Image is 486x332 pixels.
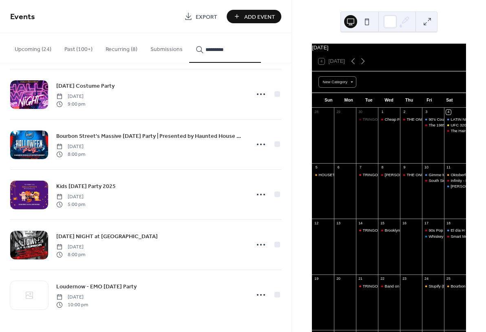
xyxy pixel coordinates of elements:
[444,228,466,233] div: El día H • 2025
[8,33,58,62] button: Upcoming (24)
[379,93,399,108] div: Wed
[380,165,385,170] div: 8
[440,93,459,108] div: Sat
[446,221,451,226] div: 18
[56,232,158,241] span: [DATE] NIGHT at [GEOGRAPHIC_DATA]
[424,110,429,115] div: 3
[99,33,144,62] button: Recurring (8)
[356,228,378,233] div: TRINGO [Trivia & Bingo]
[56,151,85,158] span: 8:00 pm
[400,172,422,177] div: THE ONE: Season 15 - WEEK 2 - 80s/90s Pop
[336,276,341,281] div: 20
[312,44,466,51] div: [DATE]
[359,93,379,108] div: Tue
[422,178,444,183] div: South Side Hooligans - FRONT STAGE
[444,128,466,133] div: The Hair Band Night - FRONT STAGE
[314,276,319,281] div: 19
[58,33,99,62] button: Past (100+)
[378,228,400,233] div: Brooklyn Charmers (Steely Dan Tribute) - FRONT STAGE
[314,110,319,115] div: 28
[227,10,281,23] button: Add Event
[422,234,444,239] div: Whiskey Friends “The Morgan Wallen Experience“ - PERFORMANCE HALL
[363,283,406,289] div: TRINGO [Trivia & Bingo]
[319,172,401,177] div: HOUSETOBER FEST - Daytime Music Festival
[422,122,444,128] div: The 1985 - FRONT STAGE
[444,172,466,177] div: Oktoberfest Celebration with The Bratwurst Brothers - BEER GARDEN
[378,117,400,122] div: Cheap Foreign Cars (Cheap Trick, The Cars & Foreigner) - FRONT STAGE
[358,276,363,281] div: 21
[56,81,115,91] a: [DATE] Costume Party
[244,13,275,21] span: Add Event
[444,178,466,183] div: Infinity - FRONT STAGE
[56,251,85,258] span: 8:00 pm
[56,282,137,291] a: Loudernow - EMO [DATE] Party
[422,283,444,289] div: Stupify (Disturbed), Voodoo (Godsmack) & Sound of Madness (Shinedown) at Bourbon Street
[56,301,88,308] span: 10:00 pm
[422,117,444,122] div: 90's Country Night w/ South City Revival - PERFORMANCE HALL
[56,201,85,208] span: 5:00 pm
[336,221,341,226] div: 13
[402,165,407,170] div: 9
[402,110,407,115] div: 2
[56,143,85,151] span: [DATE]
[314,221,319,226] div: 12
[339,93,359,108] div: Mon
[56,283,137,291] span: Loudernow - EMO [DATE] Party
[444,117,466,122] div: LATIN NIGHT - PERFORMANCE HALL
[178,10,223,23] a: Export
[402,221,407,226] div: 16
[56,193,85,201] span: [DATE]
[363,172,406,177] div: TRINGO [Trivia & Bingo]
[358,221,363,226] div: 14
[56,132,245,141] span: Bourbon Street's Massive [DATE] Party | Presented by Haunted House Chicago & Midnight Terror
[380,221,385,226] div: 15
[336,165,341,170] div: 6
[451,228,477,233] div: El día H • 2025
[56,131,245,141] a: Bourbon Street's Massive [DATE] Party | Presented by Haunted House Chicago & Midnight Terror
[424,221,429,226] div: 17
[378,283,400,289] div: Band on the Run (Paul McCartney Tribute) - FRONT STAGE
[444,122,466,128] div: UFC 320
[336,110,341,115] div: 29
[358,110,363,115] div: 30
[56,294,88,301] span: [DATE]
[56,100,85,108] span: 9:00 pm
[400,117,422,122] div: THE ONE: Season 15 - WEEK 1 - First Impression Week
[419,93,439,108] div: Fri
[378,172,400,177] div: Petty Kings (Tom Petty Tribute) - FRONT STAGE
[446,276,451,281] div: 25
[424,165,429,170] div: 10
[356,283,378,289] div: TRINGO [Trivia & Bingo]
[56,93,85,100] span: [DATE]
[356,117,378,122] div: TRINGO [Trivia & Bingo]
[380,110,385,115] div: 1
[380,276,385,281] div: 22
[399,93,419,108] div: Thu
[451,122,466,128] div: UFC 320
[422,228,444,233] div: 90s Pop Nation - FRONT STAGE
[314,165,319,170] div: 5
[356,172,378,177] div: TRINGO [Trivia & Bingo]
[444,283,466,289] div: Bourbon Street's Massive Halloween Party | Presented by Haunted House Chicago & Midnight Terror
[424,276,429,281] div: 24
[318,93,338,108] div: Sun
[422,172,444,177] div: Gimme More: The Britney Experience - PERFORMANCE HALL
[196,13,217,21] span: Export
[358,165,363,170] div: 7
[56,82,115,91] span: [DATE] Costume Party
[402,276,407,281] div: 23
[446,165,451,170] div: 11
[10,9,35,25] span: Events
[56,181,116,191] a: Kids [DATE] Party 2025
[444,234,466,239] div: Smart Mouth - 2000s Tribute Band - FRONT STAGE
[429,228,486,233] div: 90s Pop Nation - FRONT STAGE
[446,110,451,115] div: 4
[363,117,406,122] div: TRINGO [Trivia & Bingo]
[444,184,466,189] div: Sarah's Place: A Zach Bryan & Noah Kahan Tribute - PERFORMANCE HALL
[363,228,406,233] div: TRINGO [Trivia & Bingo]
[429,122,476,128] div: The 1985 - FRONT STAGE
[56,232,158,241] a: [DATE] NIGHT at [GEOGRAPHIC_DATA]
[56,243,85,251] span: [DATE]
